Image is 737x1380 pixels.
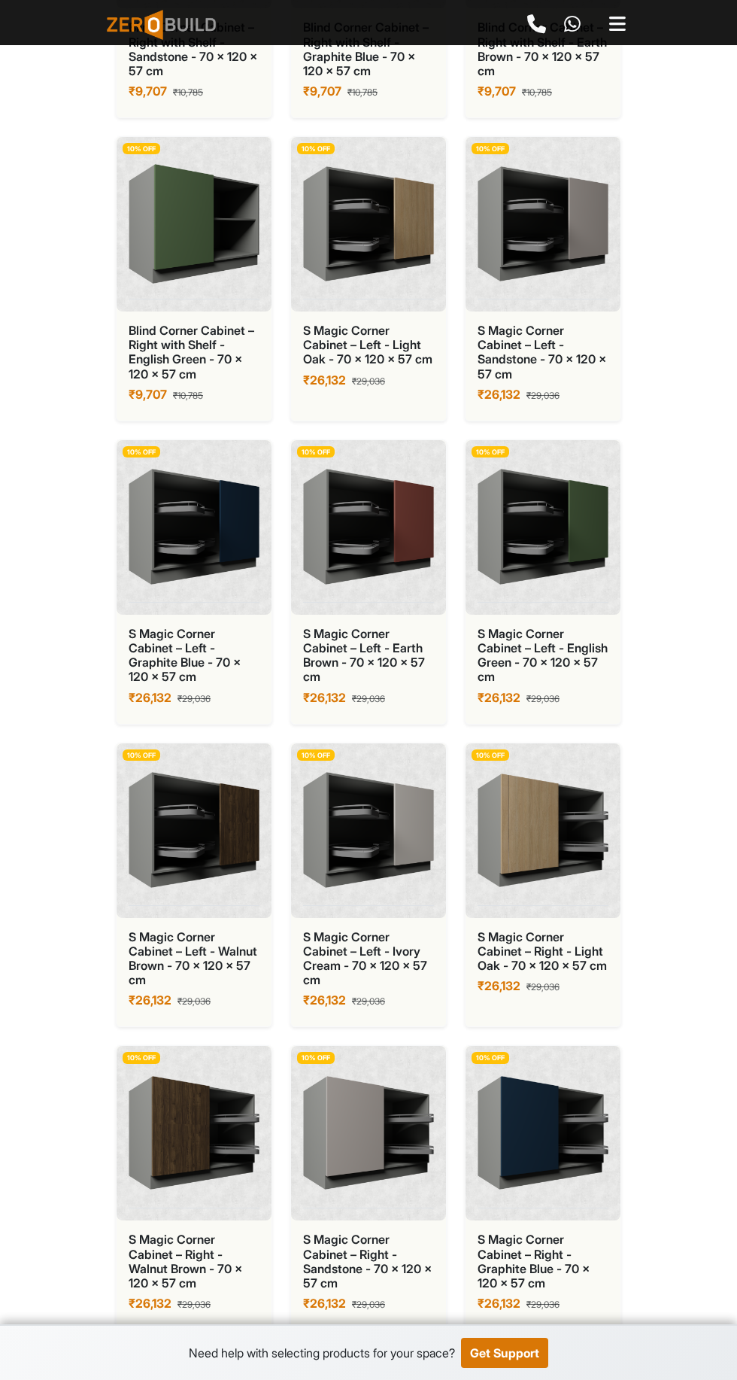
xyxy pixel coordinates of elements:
[478,1296,520,1311] span: ₹26,132
[303,372,346,388] span: ₹26,132
[116,136,272,421] a: Blind Corner Cabinet – Right with Shelf - English Green - 70 x 120 x 57 cm10% OFFBlind Corner Cab...
[177,693,211,704] span: ₹29,036
[129,1058,259,1208] img: S Magic Corner Cabinet – Right - Walnut Brown - 70 x 120 x 57 cm
[297,1052,335,1063] span: 10 % OFF
[173,87,203,98] span: ₹10,785
[465,439,621,725] a: S Magic Corner Cabinet – Left - English Green - 70 x 120 x 57 cm10% OFFS Magic Corner Cabinet – L...
[129,992,171,1008] span: ₹26,132
[352,995,385,1007] span: ₹29,036
[472,749,509,761] span: 10 % OFF
[129,387,167,402] span: ₹9,707
[129,1296,171,1311] span: ₹26,132
[173,390,203,401] span: ₹10,785
[177,1299,211,1310] span: ₹29,036
[478,1058,608,1208] img: S Magic Corner Cabinet – Right - Graphite Blue - 70 x 120 x 57 cm
[303,149,434,299] img: S Magic Corner Cabinet – Left - Light Oak - 70 x 120 x 57 cm
[129,755,259,906] img: S Magic Corner Cabinet – Left - Walnut Brown - 70 x 120 x 57 cm
[478,755,608,906] img: S Magic Corner Cabinet – Right - Light Oak - 70 x 120 x 57 cm
[472,143,509,154] span: 10 % OFF
[526,693,560,704] span: ₹29,036
[129,690,171,705] span: ₹26,132
[478,627,608,685] div: S Magic Corner Cabinet – Left - English Green - 70 x 120 x 57 cm
[303,930,434,988] div: S Magic Corner Cabinet – Left - Ivory Cream - 70 x 120 x 57 cm
[123,143,160,154] span: 10 % OFF
[522,87,552,98] span: ₹10,785
[123,446,160,457] span: 10 % OFF
[303,627,434,685] div: S Magic Corner Cabinet – Left - Earth Brown - 70 x 120 x 57 cm
[107,10,216,40] img: ZeroBuild logo
[472,446,509,457] span: 10 % OFF
[526,981,560,992] span: ₹29,036
[189,1344,455,1362] div: Need help with selecting products for your space?
[297,446,335,457] span: 10 % OFF
[303,1058,434,1208] img: S Magic Corner Cabinet – Right - Sandstone - 70 x 120 x 57 cm
[465,136,621,421] a: S Magic Corner Cabinet – Left - Sandstone - 70 x 120 x 57 cm10% OFFS Magic Corner Cabinet – Left ...
[478,84,516,99] span: ₹9,707
[303,755,434,906] img: S Magic Corner Cabinet – Left - Ivory Cream - 70 x 120 x 57 cm
[116,439,272,725] a: S Magic Corner Cabinet – Left - Graphite Blue - 70 x 120 x 57 cm10% OFFS Magic Corner Cabinet – L...
[303,452,434,603] img: S Magic Corner Cabinet – Left - Earth Brown - 70 x 120 x 57 cm
[290,439,447,725] a: S Magic Corner Cabinet – Left - Earth Brown - 70 x 120 x 57 cm10% OFFS Magic Corner Cabinet – Lef...
[129,149,259,299] img: Blind Corner Cabinet – Right with Shelf - English Green - 70 x 120 x 57 cm
[303,992,346,1008] span: ₹26,132
[352,1299,385,1310] span: ₹29,036
[129,627,259,685] div: S Magic Corner Cabinet – Left - Graphite Blue - 70 x 120 x 57 cm
[123,1052,160,1063] span: 10 % OFF
[465,1045,621,1330] a: S Magic Corner Cabinet – Right - Graphite Blue - 70 x 120 x 57 cm10% OFFS Magic Corner Cabinet – ...
[478,930,608,974] div: S Magic Corner Cabinet – Right - Light Oak - 70 x 120 x 57 cm
[478,1233,608,1290] div: S Magic Corner Cabinet – Right - Graphite Blue - 70 x 120 x 57 cm
[526,1299,560,1310] span: ₹29,036
[303,1233,434,1290] div: S Magic Corner Cabinet – Right - Sandstone - 70 x 120 x 57 cm
[465,743,621,1028] a: S Magic Corner Cabinet – Right - Light Oak - 70 x 120 x 57 cm10% OFFS Magic Corner Cabinet – Righ...
[303,1296,346,1311] span: ₹26,132
[129,930,259,988] div: S Magic Corner Cabinet – Left - Walnut Brown - 70 x 120 x 57 cm
[290,1045,447,1330] a: S Magic Corner Cabinet – Right - Sandstone - 70 x 120 x 57 cm10% OFFS Magic Corner Cabinet – Righ...
[116,743,272,1028] a: S Magic Corner Cabinet – Left - Walnut Brown - 70 x 120 x 57 cm10% OFFS Magic Corner Cabinet – Le...
[297,749,335,761] span: 10 % OFF
[478,690,520,705] span: ₹26,132
[478,149,608,299] img: S Magic Corner Cabinet – Left - Sandstone - 70 x 120 x 57 cm
[290,136,447,421] a: S Magic Corner Cabinet – Left - Light Oak - 70 x 120 x 57 cm10% OFFS Magic Corner Cabinet – Left ...
[123,749,160,761] span: 10 % OFF
[478,978,520,993] span: ₹26,132
[177,995,211,1007] span: ₹29,036
[290,743,447,1028] a: S Magic Corner Cabinet – Left - Ivory Cream - 70 x 120 x 57 cm10% OFFS Magic Corner Cabinet – Lef...
[478,387,520,402] span: ₹26,132
[478,452,608,603] img: S Magic Corner Cabinet – Left - English Green - 70 x 120 x 57 cm
[129,324,259,381] div: Blind Corner Cabinet – Right with Shelf - English Green - 70 x 120 x 57 cm
[303,324,434,367] div: S Magic Corner Cabinet – Left - Light Oak - 70 x 120 x 57 cm
[352,693,385,704] span: ₹29,036
[116,1045,272,1330] a: S Magic Corner Cabinet – Right - Walnut Brown - 70 x 120 x 57 cm10% OFFS Magic Corner Cabinet – R...
[347,87,378,98] span: ₹10,785
[478,20,608,78] div: Blind Corner Cabinet – Right with Shelf - Earth Brown - 70 x 120 x 57 cm
[303,84,341,99] span: ₹9,707
[472,1052,509,1063] span: 10 % OFF
[526,390,560,401] span: ₹29,036
[297,143,335,154] span: 10 % OFF
[303,20,434,78] div: Blind Corner Cabinet – Right with Shelf - Graphite Blue - 70 x 120 x 57 cm
[461,1338,548,1368] button: Get Support
[129,84,167,99] span: ₹9,707
[129,20,259,78] div: Blind Corner Cabinet – Right with Shelf - Sandstone - 70 x 120 x 57 cm
[129,452,259,603] img: S Magic Corner Cabinet – Left - Graphite Blue - 70 x 120 x 57 cm
[129,1233,259,1290] div: S Magic Corner Cabinet – Right - Walnut Brown - 70 x 120 x 57 cm
[303,690,346,705] span: ₹26,132
[478,324,608,381] div: S Magic Corner Cabinet – Left - Sandstone - 70 x 120 x 57 cm
[352,375,385,387] span: ₹29,036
